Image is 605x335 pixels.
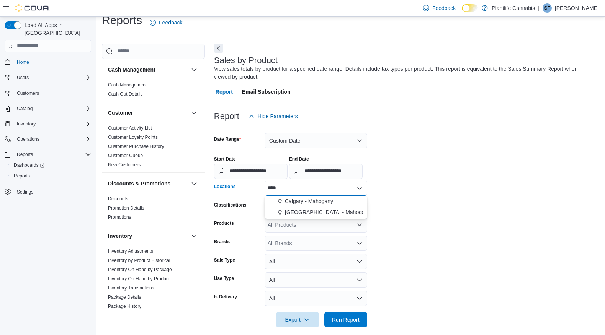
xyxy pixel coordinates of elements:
input: Press the down key to open a popover containing a calendar. [214,164,288,179]
a: Package Details [108,294,141,300]
button: Discounts & Promotions [108,180,188,187]
button: Operations [2,134,94,145]
h1: Reports [102,13,142,28]
button: All [265,272,367,288]
span: Users [14,73,91,82]
button: Cash Management [108,66,188,73]
a: Customers [14,89,42,98]
button: Users [2,72,94,83]
div: View sales totals by product for a specified date range. Details include tax types per product. T... [214,65,595,81]
span: Run Report [332,316,360,324]
a: Discounts [108,196,128,202]
span: Package Details [108,294,141,300]
span: Load All Apps in [GEOGRAPHIC_DATA] [21,21,91,37]
button: Reports [14,150,36,159]
div: Choose from the following options [265,196,367,218]
span: Inventory Transactions [108,285,154,291]
label: Locations [214,184,236,190]
button: Users [14,73,32,82]
h3: Report [214,112,239,121]
span: Package History [108,303,141,309]
button: Inventory [14,119,39,128]
a: Inventory Transactions [108,285,154,291]
div: Customer [102,124,205,172]
button: Custom Date [265,133,367,148]
span: Settings [14,187,91,196]
button: Close list of options [356,185,363,191]
span: Hide Parameters [258,112,298,120]
span: Catalog [17,106,33,112]
button: Hide Parameters [245,109,301,124]
img: Cova [15,4,50,12]
button: Customers [2,88,94,99]
div: Discounts & Promotions [102,194,205,225]
a: Feedback [420,0,459,16]
button: Settings [2,186,94,197]
h3: Inventory [108,232,132,240]
button: Home [2,57,94,68]
button: Next [214,44,223,53]
a: Inventory On Hand by Package [108,267,172,272]
span: Customer Activity List [108,125,152,131]
a: Package History [108,304,141,309]
span: Dashboards [11,161,91,170]
button: Open list of options [356,222,363,228]
button: Reports [2,149,94,160]
label: Date Range [214,136,241,142]
a: Settings [14,187,36,197]
span: Inventory [17,121,36,127]
a: Home [14,58,32,67]
label: Use Type [214,275,234,281]
span: Reports [14,173,30,179]
button: Inventory [108,232,188,240]
span: Inventory On Hand by Product [108,276,170,282]
button: Export [276,312,319,327]
button: Customer [190,108,199,117]
a: Dashboards [11,161,47,170]
div: Cash Management [102,80,205,102]
span: Report [216,84,233,99]
span: Operations [14,135,91,144]
a: Inventory by Product Historical [108,258,170,263]
button: Inventory [2,119,94,129]
span: Settings [17,189,33,195]
span: Export [281,312,314,327]
button: Catalog [2,103,94,114]
span: Inventory by Product Historical [108,257,170,263]
label: Sale Type [214,257,235,263]
button: Customer [108,109,188,117]
a: Reports [11,171,33,181]
button: Calgary - Mahogany [265,196,367,207]
a: Cash Out Details [108,91,143,97]
label: Start Date [214,156,236,162]
button: Discounts & Promotions [190,179,199,188]
p: [PERSON_NAME] [555,3,599,13]
a: Customer Queue [108,153,143,158]
a: New Customers [108,162,141,167]
span: Reports [17,151,33,158]
nav: Complex example [5,54,91,217]
a: Feedback [147,15,185,30]
span: Dashboards [14,162,44,168]
label: Products [214,220,234,226]
span: Catalog [14,104,91,113]
h3: Discounts & Promotions [108,180,170,187]
a: Customer Loyalty Points [108,135,158,140]
button: Reports [8,171,94,181]
span: Cash Management [108,82,147,88]
button: All [265,291,367,306]
span: Reports [11,171,91,181]
button: Inventory [190,231,199,241]
span: Promotions [108,214,131,220]
button: Cash Management [190,65,199,74]
div: Sean Fisher [543,3,552,13]
label: Brands [214,239,230,245]
span: [GEOGRAPHIC_DATA] - Mahogany Market [285,208,388,216]
label: Classifications [214,202,247,208]
input: Press the down key to open a popover containing a calendar. [289,164,363,179]
a: Dashboards [8,160,94,171]
label: Is Delivery [214,294,237,300]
